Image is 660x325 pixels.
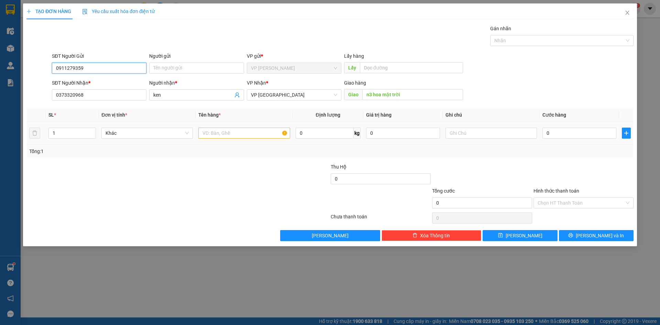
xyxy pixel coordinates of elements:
[443,108,540,122] th: Ghi chú
[618,3,637,23] button: Close
[47,29,91,52] li: VP VP [GEOGRAPHIC_DATA]
[344,62,360,73] span: Lấy
[101,112,127,118] span: Đơn vị tính
[344,53,364,59] span: Lấy hàng
[149,79,244,87] div: Người nhận
[26,9,71,14] span: TẠO ĐƠN HÀNG
[247,52,341,60] div: VP gửi
[3,29,47,44] li: VP VP [PERSON_NAME]
[3,45,46,81] b: Lô 6 0607 [GEOGRAPHIC_DATA], [GEOGRAPHIC_DATA]
[506,232,542,239] span: [PERSON_NAME]
[316,112,340,118] span: Định lượng
[445,128,537,139] input: Ghi Chú
[82,9,88,14] img: icon
[483,230,557,241] button: save[PERSON_NAME]
[490,26,511,31] label: Gán nhãn
[533,188,579,194] label: Hình thức thanh toán
[198,128,290,139] input: VD: Bàn, Ghế
[366,128,440,139] input: 0
[330,213,431,225] div: Chưa thanh toán
[354,128,361,139] span: kg
[420,232,450,239] span: Xóa Thông tin
[622,130,630,136] span: plus
[48,112,54,118] span: SL
[251,63,337,73] span: VP Phan Thiết
[412,233,417,238] span: delete
[3,46,8,51] span: environment
[625,10,630,15] span: close
[29,148,255,155] div: Tổng: 1
[234,92,240,98] span: user-add
[542,112,566,118] span: Cước hàng
[106,128,189,138] span: Khác
[82,9,155,14] span: Yêu cầu xuất hóa đơn điện tử
[568,233,573,238] span: printer
[331,164,346,170] span: Thu Hộ
[198,112,221,118] span: Tên hàng
[3,3,100,17] li: [PERSON_NAME]
[366,112,392,118] span: Giá trị hàng
[251,90,337,100] span: VP Đà Lạt
[247,80,266,86] span: VP Nhận
[149,52,244,60] div: Người gửi
[382,230,482,241] button: deleteXóa Thông tin
[362,89,463,100] input: Dọc đường
[344,89,362,100] span: Giao
[360,62,463,73] input: Dọc đường
[26,9,31,14] span: plus
[29,128,40,139] button: delete
[312,232,349,239] span: [PERSON_NAME]
[559,230,634,241] button: printer[PERSON_NAME] và In
[432,188,455,194] span: Tổng cước
[52,52,146,60] div: SĐT Người Gửi
[576,232,624,239] span: [PERSON_NAME] và In
[52,79,146,87] div: SĐT Người Nhận
[622,128,631,139] button: plus
[344,80,366,86] span: Giao hàng
[498,233,503,238] span: save
[280,230,380,241] button: [PERSON_NAME]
